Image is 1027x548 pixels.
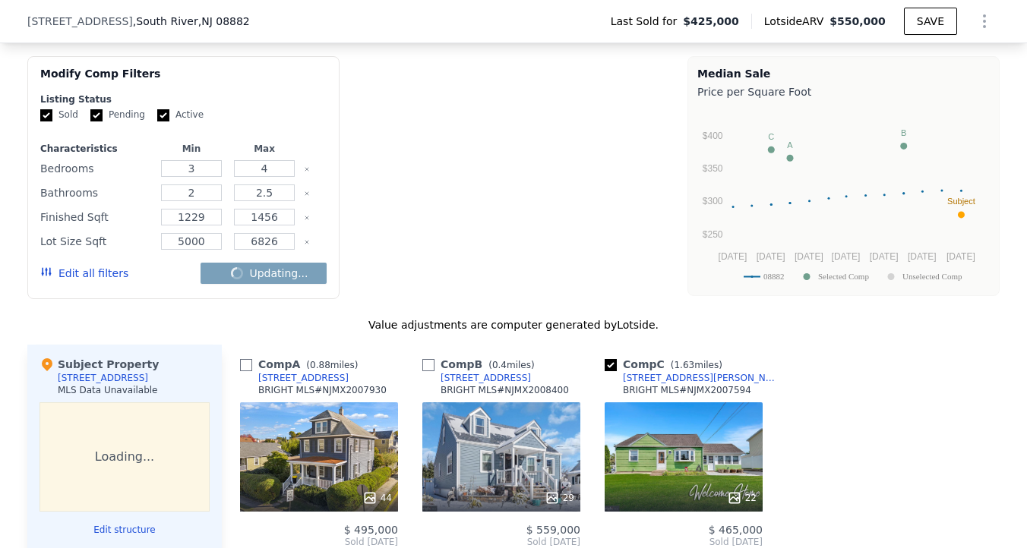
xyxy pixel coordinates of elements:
text: Subject [947,197,975,206]
button: Clear [304,191,310,197]
div: Comp C [605,357,728,372]
div: 22 [727,490,757,505]
button: SAVE [904,8,957,35]
button: Clear [304,215,310,221]
span: $ 495,000 [344,524,398,536]
text: 08882 [763,272,785,281]
text: [DATE] [795,251,823,262]
span: Sold [DATE] [605,536,763,548]
text: B [901,128,906,137]
input: Sold [40,109,52,121]
span: 0.4 [492,360,507,370]
span: Lotside ARV [764,14,829,29]
button: Clear [304,166,310,172]
div: [STREET_ADDRESS][PERSON_NAME] [623,372,781,384]
div: Price per Square Foot [697,81,990,102]
span: ( miles) [665,360,728,370]
div: Bathrooms [40,182,152,203]
text: [DATE] [870,251,899,262]
a: [STREET_ADDRESS][PERSON_NAME] [605,372,781,384]
span: Sold [DATE] [240,536,398,548]
div: [STREET_ADDRESS] [58,372,148,384]
span: 1.63 [674,360,694,370]
span: , NJ 08882 [198,15,250,27]
div: Comp B [422,357,541,372]
div: Max [231,143,298,155]
button: Updating... [201,263,326,284]
button: Edit structure [39,524,210,536]
div: Value adjustments are computer generated by Lotside . [27,317,1000,332]
text: $400 [703,131,723,141]
div: [STREET_ADDRESS] [258,372,349,384]
text: [DATE] [757,251,785,262]
div: MLS Data Unavailable [58,384,158,396]
div: Min [158,143,225,155]
div: Listing Status [40,93,327,106]
button: Clear [304,239,310,245]
div: 29 [545,490,574,505]
button: Show Options [969,6,1000,36]
div: [STREET_ADDRESS] [441,372,531,384]
text: [DATE] [832,251,861,262]
input: Pending [90,109,103,121]
div: BRIGHT MLS # NJMX2007930 [258,384,387,396]
text: $250 [703,229,723,240]
div: Characteristics [40,143,152,155]
div: 44 [362,490,392,505]
span: Sold [DATE] [422,536,580,548]
div: Modify Comp Filters [40,66,327,93]
div: Finished Sqft [40,206,152,228]
div: BRIGHT MLS # NJMX2007594 [623,384,751,396]
text: [DATE] [946,251,975,262]
text: $350 [703,163,723,174]
span: $ 559,000 [526,524,580,536]
label: Pending [90,109,145,121]
text: Unselected Comp [902,272,962,281]
span: $ 465,000 [709,524,763,536]
div: Bedrooms [40,158,152,179]
label: Active [157,109,204,121]
span: , South River [133,14,250,29]
span: ( miles) [300,360,364,370]
div: Subject Property [39,357,159,372]
span: $425,000 [683,14,739,29]
text: [DATE] [908,251,937,262]
span: [STREET_ADDRESS] [27,14,133,29]
div: BRIGHT MLS # NJMX2008400 [441,384,569,396]
text: Selected Comp [818,272,869,281]
div: Comp A [240,357,364,372]
span: 0.88 [310,360,330,370]
span: ( miles) [482,360,540,370]
text: A [787,140,793,150]
label: Sold [40,109,78,121]
span: Last Sold for [611,14,684,29]
input: Active [157,109,169,121]
div: Loading... [39,402,210,512]
text: C [768,132,774,141]
span: $550,000 [829,15,886,27]
div: Lot Size Sqft [40,231,152,252]
text: $300 [703,196,723,206]
button: Edit all filters [40,266,128,281]
div: Median Sale [697,66,990,81]
a: [STREET_ADDRESS] [422,372,531,384]
a: [STREET_ADDRESS] [240,372,349,384]
svg: A chart. [697,102,990,292]
text: [DATE] [719,251,747,262]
